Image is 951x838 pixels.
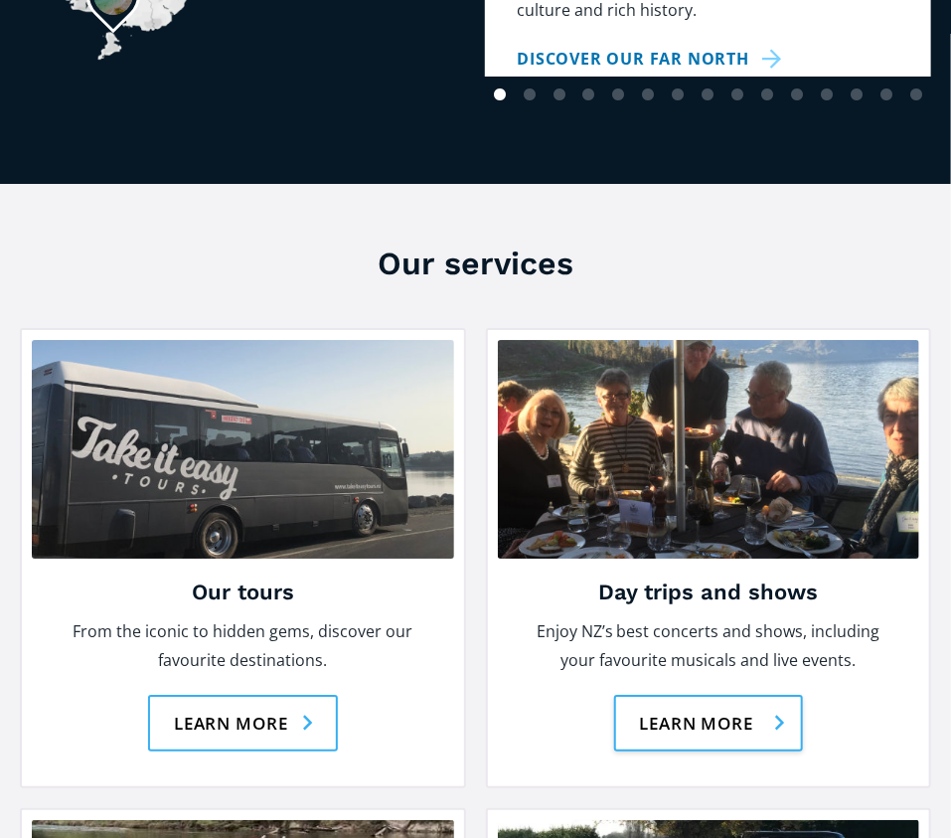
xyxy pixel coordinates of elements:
[614,695,804,752] a: Learn more
[52,617,434,675] p: From the iconic to hidden gems, discover our favourite destinations.
[498,340,920,559] img: Take it Easy Happy customers enjoying trip
[518,617,900,675] p: Enjoy NZ’s best concerts and shows, including your favourite musicals and live events.
[517,45,789,74] a: Discover our Far North
[148,695,338,752] a: Learn more
[32,340,454,559] img: Take it Easy Tours coach on the road
[52,579,434,607] h4: Our tours
[20,244,931,283] h3: Our services
[518,579,900,607] h4: Day trips and shows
